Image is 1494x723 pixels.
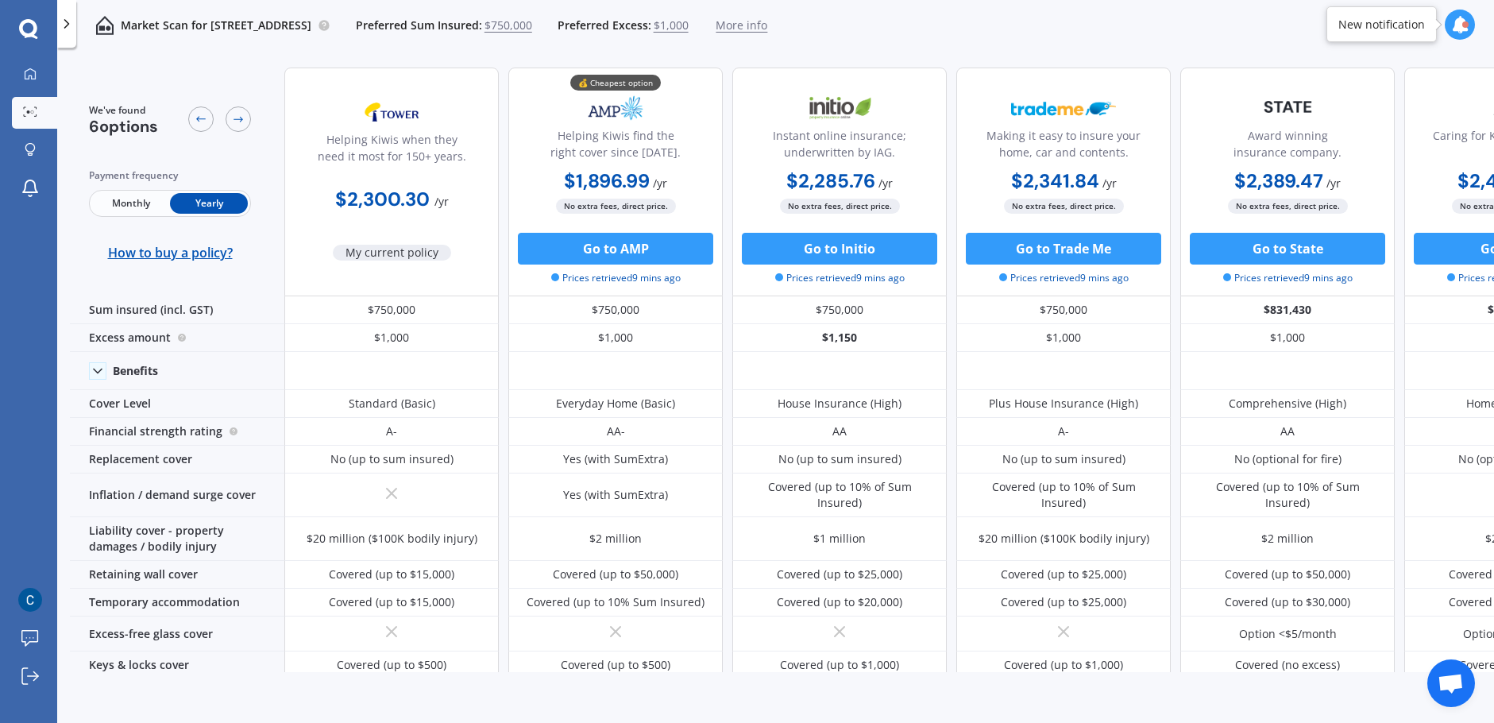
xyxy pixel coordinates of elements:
[386,423,397,439] div: A-
[1223,271,1353,285] span: Prices retrieved 9 mins ago
[1235,88,1340,126] img: State-text-1.webp
[1229,396,1346,412] div: Comprehensive (High)
[1102,176,1117,191] span: / yr
[775,271,905,285] span: Prices retrieved 9 mins ago
[1190,233,1385,265] button: Go to State
[556,199,676,214] span: No extra fees, direct price.
[121,17,311,33] p: Market Scan for [STREET_ADDRESS]
[339,92,444,132] img: Tower.webp
[1234,168,1323,193] b: $2,389.47
[1180,296,1395,324] div: $831,430
[284,324,499,352] div: $1,000
[989,396,1138,412] div: Plus House Insurance (High)
[589,531,642,547] div: $2 million
[518,233,713,265] button: Go to AMP
[1239,626,1337,642] div: Option <$5/month
[564,168,650,193] b: $1,896.99
[508,296,723,324] div: $750,000
[1234,451,1342,467] div: No (optional for fire)
[434,194,449,209] span: / yr
[70,617,284,651] div: Excess-free glass cover
[330,451,454,467] div: No (up to sum insured)
[556,396,675,412] div: Everyday Home (Basic)
[284,296,499,324] div: $750,000
[527,594,705,610] div: Covered (up to 10% Sum Insured)
[1225,566,1350,582] div: Covered (up to $50,000)
[744,479,935,511] div: Covered (up to 10% of Sum Insured)
[553,566,678,582] div: Covered (up to $50,000)
[780,199,900,214] span: No extra fees, direct price.
[307,531,477,547] div: $20 million ($100K bodily injury)
[732,296,947,324] div: $750,000
[956,296,1171,324] div: $750,000
[563,487,668,503] div: Yes (with SumExtra)
[558,17,651,33] span: Preferred Excess:
[570,75,661,91] div: 💰 Cheapest option
[337,657,446,673] div: Covered (up to $500)
[1004,657,1123,673] div: Covered (up to $1,000)
[786,168,875,193] b: $2,285.76
[1180,324,1395,352] div: $1,000
[349,396,435,412] div: Standard (Basic)
[561,657,670,673] div: Covered (up to $500)
[777,594,902,610] div: Covered (up to $20,000)
[70,418,284,446] div: Financial strength rating
[778,451,901,467] div: No (up to sum insured)
[878,176,893,191] span: / yr
[778,396,901,412] div: House Insurance (High)
[70,589,284,617] div: Temporary accommodation
[113,364,158,378] div: Benefits
[1001,566,1126,582] div: Covered (up to $25,000)
[716,17,767,33] span: More info
[70,474,284,517] div: Inflation / demand surge cover
[1011,88,1116,128] img: Trademe.webp
[70,517,284,561] div: Liability cover - property damages / bodily injury
[654,17,689,33] span: $1,000
[746,127,933,167] div: Instant online insurance; underwritten by IAG.
[70,446,284,474] div: Replacement cover
[522,127,709,167] div: Helping Kiwis find the right cover since [DATE].
[563,451,668,467] div: Yes (with SumExtra)
[484,17,532,33] span: $750,000
[70,390,284,418] div: Cover Level
[1338,17,1425,33] div: New notification
[333,245,451,261] span: My current policy
[742,233,937,265] button: Go to Initio
[329,566,454,582] div: Covered (up to $15,000)
[653,176,667,191] span: / yr
[813,531,866,547] div: $1 million
[89,116,158,137] span: 6 options
[89,168,251,184] div: Payment frequency
[1280,423,1295,439] div: AA
[1194,127,1381,167] div: Award winning insurance company.
[1001,594,1126,610] div: Covered (up to $25,000)
[70,651,284,679] div: Keys & locks cover
[780,657,899,673] div: Covered (up to $1,000)
[508,324,723,352] div: $1,000
[1225,594,1350,610] div: Covered (up to $30,000)
[956,324,1171,352] div: $1,000
[298,131,485,171] div: Helping Kiwis when they need it most for 150+ years.
[89,103,158,118] span: We've found
[970,127,1157,167] div: Making it easy to insure your home, car and contents.
[70,324,284,352] div: Excess amount
[979,531,1149,547] div: $20 million ($100K bodily injury)
[108,245,233,261] span: How to buy a policy?
[1235,657,1340,673] div: Covered (no excess)
[1004,199,1124,214] span: No extra fees, direct price.
[832,423,847,439] div: AA
[968,479,1159,511] div: Covered (up to 10% of Sum Insured)
[335,187,430,211] b: $2,300.30
[170,193,248,214] span: Yearly
[1002,451,1125,467] div: No (up to sum insured)
[1228,199,1348,214] span: No extra fees, direct price.
[563,88,668,128] img: AMP.webp
[329,594,454,610] div: Covered (up to $15,000)
[70,561,284,589] div: Retaining wall cover
[607,423,625,439] div: AA-
[70,296,284,324] div: Sum insured (incl. GST)
[551,271,681,285] span: Prices retrieved 9 mins ago
[999,271,1129,285] span: Prices retrieved 9 mins ago
[787,88,892,128] img: Initio.webp
[1326,176,1341,191] span: / yr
